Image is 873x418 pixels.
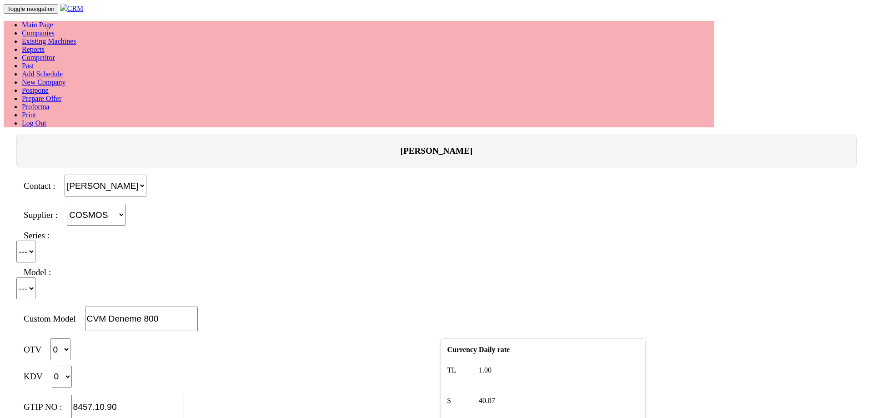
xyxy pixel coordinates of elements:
a: Reports [22,45,45,53]
a: Prepare Offer [22,95,61,102]
a: Past [22,62,34,70]
div: [PERSON_NAME] [16,135,857,167]
span: OTV [16,339,49,360]
img: header.png [60,4,67,11]
span: Custom Model [16,308,83,329]
span: KDV [16,366,50,387]
a: Existing Machines [22,37,76,45]
span: Model : [16,262,58,282]
span: Contact : [16,176,63,196]
th: Currency [447,345,477,354]
a: Postpone [22,86,49,94]
button: Toggle navigation [4,4,58,14]
a: Proforma [22,103,49,111]
input: Custom Model [85,307,198,331]
span: GTIP NO : [16,397,70,417]
a: Competitor [22,54,55,61]
td: 1.00 [478,355,510,385]
th: Daily rate [478,345,510,354]
a: CRM [60,5,84,12]
span: Supplier : [16,205,65,225]
td: $ [447,386,477,415]
a: Companies [22,29,55,37]
a: Print [22,111,36,119]
td: TL [447,355,477,385]
a: New Company [22,78,65,86]
td: 40.87 [478,386,510,415]
span: Series : [16,225,57,246]
span: Toggle navigation [7,5,55,12]
a: Main Page [22,21,53,29]
a: Add Schedule [22,70,63,78]
a: Log Out [22,119,46,127]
